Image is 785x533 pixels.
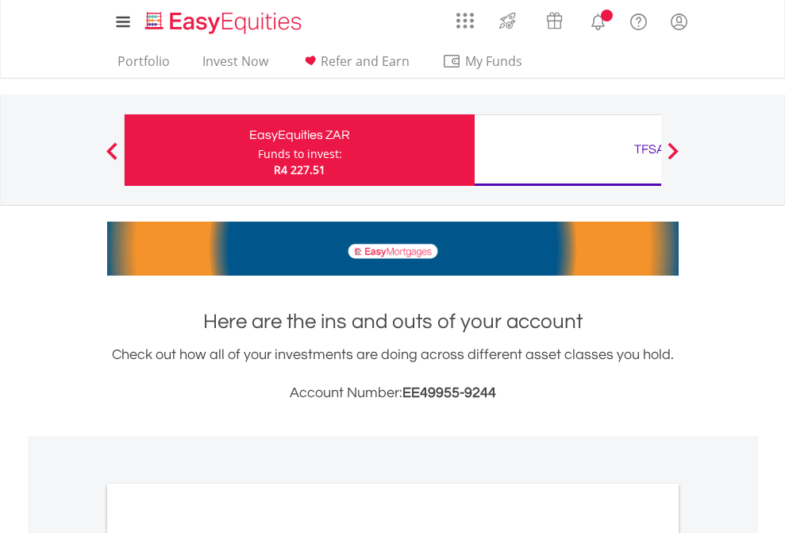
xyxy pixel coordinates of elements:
[657,150,689,166] button: Next
[494,8,521,33] img: thrive-v2.svg
[274,162,325,177] span: R4 227.51
[111,53,176,78] a: Portfolio
[258,146,342,162] div: Funds to invest:
[618,4,659,36] a: FAQ's and Support
[107,344,679,404] div: Check out how all of your investments are doing across different asset classes you hold.
[107,222,679,276] img: EasyMortage Promotion Banner
[96,150,128,166] button: Previous
[107,382,679,404] h3: Account Number:
[541,8,568,33] img: vouchers-v2.svg
[456,12,474,29] img: grid-menu-icon.svg
[446,4,484,29] a: AppsGrid
[142,10,308,36] img: EasyEquities_Logo.png
[531,4,578,33] a: Vouchers
[139,4,308,36] a: Home page
[578,4,618,36] a: Notifications
[321,52,410,70] span: Refer and Earn
[294,53,416,78] a: Refer and Earn
[107,307,679,336] h1: Here are the ins and outs of your account
[442,51,546,71] span: My Funds
[402,385,496,400] span: EE49955-9244
[196,53,275,78] a: Invest Now
[134,124,465,146] div: EasyEquities ZAR
[659,4,699,39] a: My Profile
